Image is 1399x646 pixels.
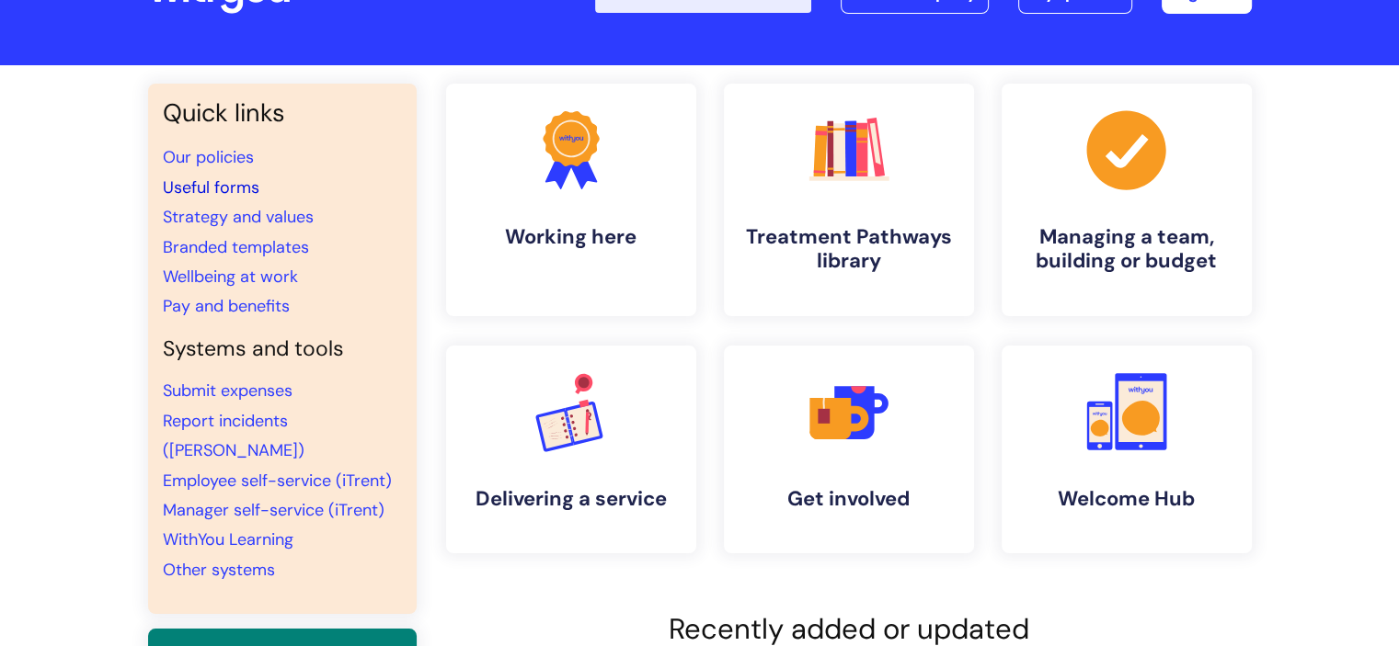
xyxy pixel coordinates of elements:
h4: Managing a team, building or budget [1016,225,1237,274]
a: Wellbeing at work [163,266,298,288]
a: Other systems [163,559,275,581]
a: Treatment Pathways library [724,84,974,316]
h2: Recently added or updated [446,612,1252,646]
h4: Working here [461,225,682,249]
a: Manager self-service (iTrent) [163,499,384,521]
a: Welcome Hub [1002,346,1252,553]
a: Strategy and values [163,206,314,228]
h4: Delivering a service [461,487,682,511]
h4: Get involved [739,487,959,511]
a: Submit expenses [163,380,292,402]
a: WithYou Learning [163,528,293,550]
a: Report incidents ([PERSON_NAME]) [163,410,304,461]
a: Managing a team, building or budget [1002,84,1252,316]
h3: Quick links [163,98,402,128]
a: Branded templates [163,236,309,258]
a: Get involved [724,346,974,553]
a: Pay and benefits [163,295,290,317]
a: Our policies [163,146,254,168]
a: Useful forms [163,176,259,198]
h4: Treatment Pathways library [739,225,959,274]
a: Employee self-service (iTrent) [163,470,392,492]
a: Working here [446,84,696,316]
h4: Systems and tools [163,336,402,362]
a: Delivering a service [446,346,696,553]
h4: Welcome Hub [1016,487,1237,511]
